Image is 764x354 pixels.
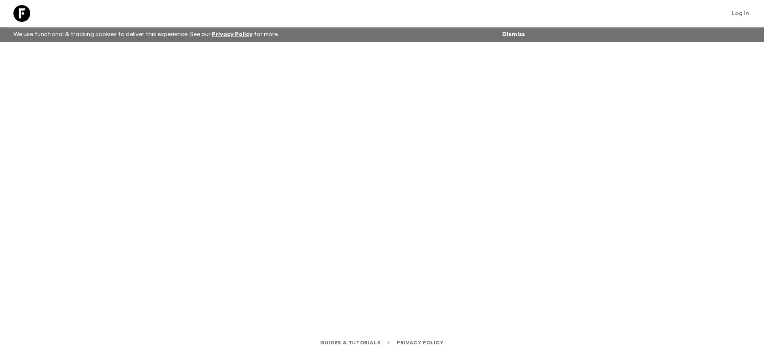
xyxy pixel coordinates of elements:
a: Privacy Policy [212,31,253,37]
a: Log in [727,8,754,19]
a: Guides & Tutorials [320,338,380,347]
a: Privacy Policy [397,338,443,347]
button: Dismiss [500,29,527,40]
p: We use functional & tracking cookies to deliver this experience. See our for more. [10,27,282,42]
